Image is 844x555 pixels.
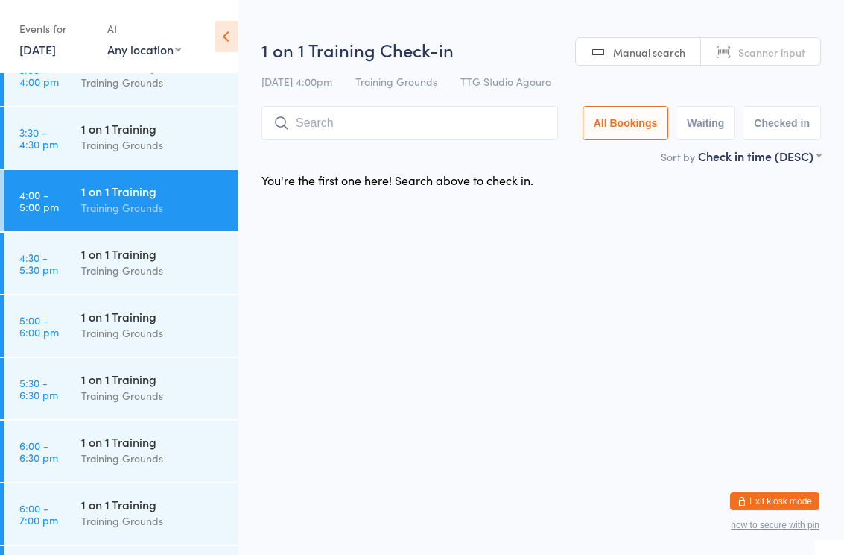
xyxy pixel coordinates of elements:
div: Events for [19,16,92,41]
input: Search [261,106,558,140]
a: 6:00 -7:00 pm1 on 1 TrainingTraining Grounds [4,483,238,545]
a: 6:00 -6:30 pm1 on 1 TrainingTraining Grounds [4,421,238,482]
span: Manual search [613,45,685,60]
div: 1 on 1 Training [81,120,225,137]
div: You're the first one here! Search above to check in. [261,172,533,188]
span: Training Grounds [355,74,437,89]
button: Checked in [743,106,821,140]
span: TTG Studio Agoura [460,74,551,89]
a: 4:00 -5:00 pm1 on 1 TrainingTraining Grounds [4,170,238,231]
time: 5:00 - 6:00 pm [19,314,59,338]
a: [DATE] [19,41,56,57]
div: At [107,16,181,41]
a: 5:00 -6:00 pm1 on 1 TrainingTraining Grounds [4,295,238,357]
a: 5:30 -6:30 pm1 on 1 TrainingTraining Grounds [4,358,238,419]
a: 4:30 -5:30 pm1 on 1 TrainingTraining Grounds [4,233,238,294]
button: how to secure with pin [731,520,819,530]
h2: 1 on 1 Training Check-in [261,37,821,62]
div: Training Grounds [81,137,225,154]
div: 1 on 1 Training [81,245,225,262]
time: 3:30 - 4:30 pm [19,126,58,150]
button: All Bookings [583,106,669,140]
time: 6:00 - 7:00 pm [19,502,58,526]
div: 1 on 1 Training [81,308,225,324]
div: Any location [107,41,181,57]
div: Training Grounds [81,262,225,279]
div: Training Grounds [81,450,225,467]
time: 6:00 - 6:30 pm [19,439,58,463]
label: Sort by [661,149,695,164]
div: Training Grounds [81,199,225,216]
div: 1 on 1 Training [81,371,225,387]
time: 5:30 - 6:30 pm [19,377,58,401]
a: 3:00 -4:00 pm1 on 1 TrainingTraining Grounds [4,45,238,106]
div: Training Grounds [81,387,225,404]
div: Training Grounds [81,324,225,342]
div: Check in time (DESC) [698,148,821,164]
div: Training Grounds [81,74,225,91]
span: [DATE] 4:00pm [261,74,332,89]
div: Training Grounds [81,512,225,530]
div: 1 on 1 Training [81,183,225,199]
time: 3:00 - 4:00 pm [19,63,59,87]
div: 1 on 1 Training [81,496,225,512]
a: 3:30 -4:30 pm1 on 1 TrainingTraining Grounds [4,107,238,169]
button: Exit kiosk mode [730,492,819,510]
time: 4:30 - 5:30 pm [19,251,58,275]
button: Waiting [676,106,735,140]
div: 1 on 1 Training [81,433,225,450]
span: Scanner input [738,45,805,60]
time: 4:00 - 5:00 pm [19,189,59,213]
